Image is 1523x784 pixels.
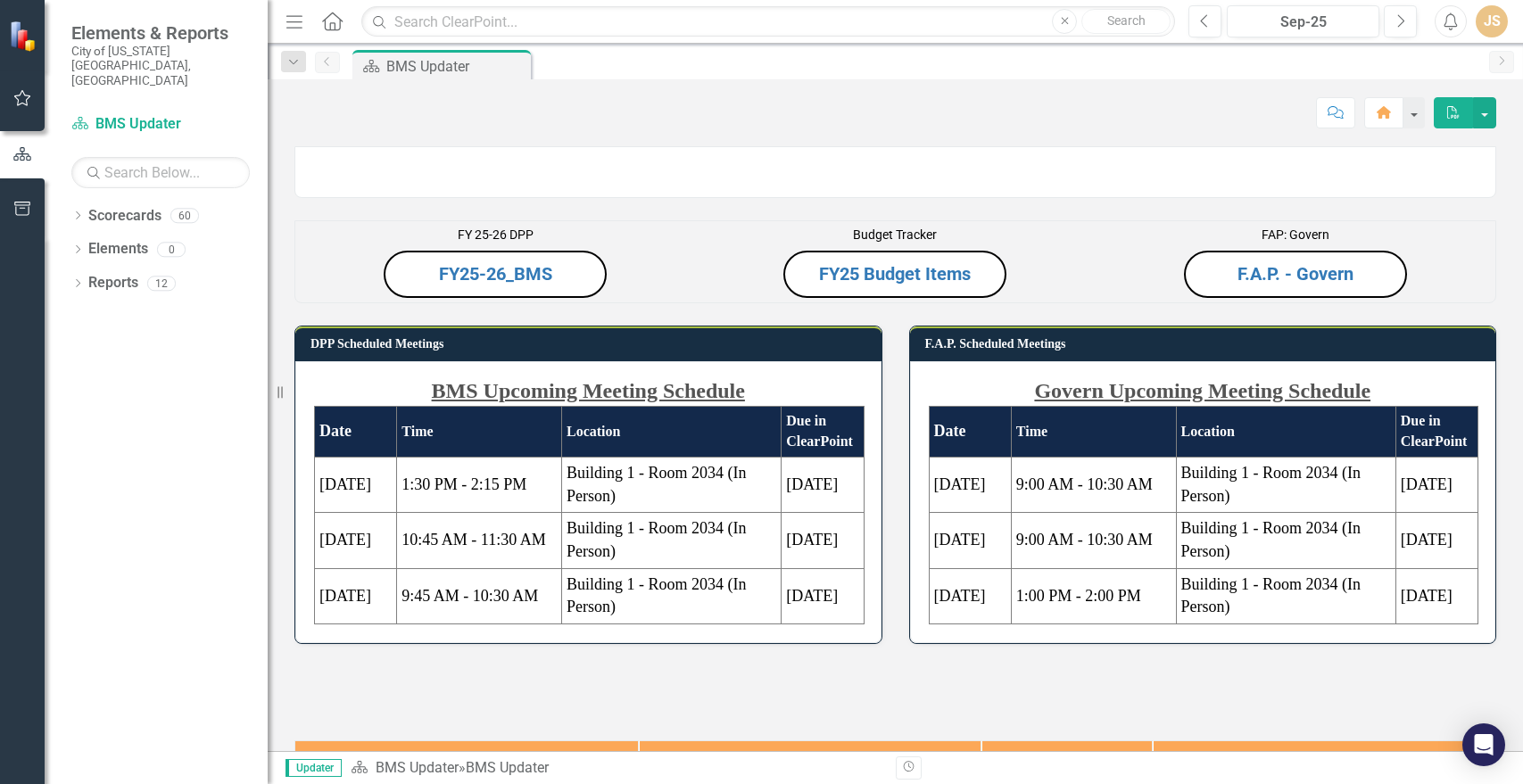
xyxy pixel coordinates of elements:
[1016,587,1141,605] span: 1:00 PM - 2:00 PM
[934,475,986,493] span: [DATE]
[567,519,747,560] span: Building 1 - Room 2034 (In Person)
[319,587,371,605] span: [DATE]
[88,206,161,227] a: Scorecards
[300,226,691,247] p: FY 25-26 DPP
[310,337,873,351] h3: DPP Scheduled Meetings
[786,413,853,449] strong: Due in ClearPoint
[934,531,986,549] span: [DATE]
[1476,5,1508,37] button: JS
[401,475,526,493] span: 1:30 PM - 2:15 PM
[466,759,549,776] div: BMS Updater
[1181,575,1362,616] span: Building 1 - Room 2034 (In Person)
[567,575,747,616] span: Building 1 - Room 2034 (In Person)
[71,44,250,87] small: City of [US_STATE][GEOGRAPHIC_DATA], [GEOGRAPHIC_DATA]
[376,759,459,776] a: BMS Updater
[786,587,838,605] span: [DATE]
[1401,531,1453,549] span: [DATE]
[157,242,186,257] div: 0
[361,6,1175,37] input: Search ClearPoint...
[934,422,966,440] strong: Date
[384,251,607,298] button: FY25-26_BMS
[88,239,148,260] a: Elements
[1237,263,1353,285] a: F.A.P. - Govern
[1016,475,1153,493] span: 9:00 AM - 10:30 AM
[783,251,1006,298] button: FY25 Budget Items
[1181,424,1235,439] strong: Location
[9,21,40,52] img: ClearPoint Strategy
[1181,519,1362,560] span: Building 1 - Room 2034 (In Person)
[1227,5,1379,37] button: Sep-25
[819,263,971,285] a: FY25 Budget Items
[88,273,138,293] a: Reports
[1016,424,1047,439] strong: Time
[432,379,745,402] strong: BMS Upcoming Meeting Schedule
[1107,13,1146,28] span: Search
[1233,12,1373,33] div: Sep-25
[319,422,352,440] strong: Date
[934,587,986,605] span: [DATE]
[351,758,882,779] div: »
[71,22,250,44] span: Elements & Reports
[71,157,250,188] input: Search Below...
[1100,226,1491,247] p: FAP: Govern
[1462,723,1505,766] div: Open Intercom Messenger
[699,226,1090,247] p: Budget Tracker
[170,208,199,223] div: 60
[1401,587,1453,605] span: [DATE]
[401,587,538,605] span: 9:45 AM - 10:30 AM
[319,475,371,493] span: [DATE]
[401,424,433,439] strong: Time
[786,475,838,493] span: [DATE]
[319,531,371,549] span: [DATE]
[1016,531,1153,549] span: 9:00 AM - 10:30 AM
[147,276,176,291] div: 12
[1184,251,1407,298] button: F.A.P. - Govern
[786,531,838,549] span: [DATE]
[1034,379,1370,402] strong: Govern Upcoming Meeting Schedule
[567,424,620,439] strong: Location
[1401,475,1453,493] span: [DATE]
[1081,9,1171,34] button: Search
[286,759,342,777] span: Updater
[401,531,545,549] span: 10:45 AM - 11:30 AM
[925,337,1487,351] h3: F.A.P. Scheduled Meetings
[439,263,552,285] a: FY25-26_BMS
[1401,413,1468,449] strong: Due in ClearPoint
[386,55,526,78] div: BMS Updater
[71,114,250,135] a: BMS Updater
[1181,464,1362,505] span: Building 1 - Room 2034 (In Person)
[567,464,747,505] span: Building 1 - Room 2034 (In Person)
